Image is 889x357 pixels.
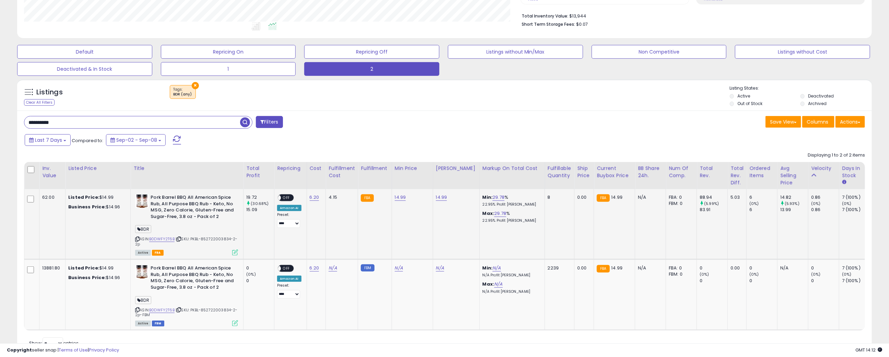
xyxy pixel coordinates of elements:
div: Cost [310,165,323,172]
small: (0%) [842,201,852,206]
button: Listings without Min/Max [448,45,583,59]
div: Preset: [277,283,301,298]
span: | SKU: PKBL-852722003834-2-2p-FBM [135,307,238,318]
span: Columns [807,118,828,125]
p: 22.95% Profit [PERSON_NAME] [483,202,540,207]
div: Days In Stock [842,165,867,179]
div: 7 (100%) [842,207,870,213]
small: FBM [361,264,374,272]
div: 14.82 [780,194,808,200]
small: FBA [361,194,374,202]
a: 14.99 [395,194,406,201]
div: 7 (100%) [842,265,870,271]
div: Fulfillment [361,165,389,172]
button: Sep-02 - Sep-08 [106,134,166,146]
span: All listings currently available for purchase on Amazon [135,321,151,326]
a: B0DWFY2T6B [149,236,175,242]
div: 6 [749,194,777,200]
a: 6.20 [310,194,319,201]
span: FBA [152,250,164,256]
div: N/A [780,265,803,271]
div: 62.00 [42,194,60,200]
div: % [483,194,540,207]
b: Listed Price: [68,265,99,271]
li: $13,944 [522,11,860,20]
a: 14.99 [436,194,447,201]
div: 0.86 [811,194,839,200]
label: Active [738,93,750,99]
div: 0 [749,278,777,284]
div: FBM: 0 [669,200,691,207]
div: Fulfillment Cost [329,165,355,179]
button: Last 7 Days [25,134,71,146]
small: (0%) [700,272,709,277]
div: Fulfillable Quantity [548,165,571,179]
div: 19.72 [246,194,274,200]
a: 29.78 [494,210,506,217]
small: (0%) [811,201,821,206]
div: 7 (100%) [842,194,870,200]
div: Amazon AI [277,205,301,211]
div: Num of Comp. [669,165,694,179]
small: FBA [597,194,609,202]
div: Ordered Items [749,165,774,179]
strong: Copyright [7,347,32,353]
div: [PERSON_NAME] [436,165,477,172]
div: 2239 [548,265,569,271]
button: 2 [304,62,439,76]
span: Last 7 Days [35,137,62,143]
span: OFF [281,195,292,201]
button: Listings without Cost [735,45,870,59]
span: | SKU: PKBL-852722003834-2-2p [135,236,238,246]
div: Min Price [395,165,430,172]
span: 14.99 [612,194,623,200]
div: $14.99 [68,194,125,200]
div: FBA: 0 [669,194,691,200]
button: Default [17,45,152,59]
button: Filters [256,116,283,128]
span: Show: entries [29,340,79,346]
a: N/A [493,265,501,272]
b: Max: [483,281,495,287]
small: FBA [597,265,609,273]
button: 1 [161,62,296,76]
div: Total Profit [246,165,271,179]
div: Inv. value [42,165,62,179]
a: Terms of Use [59,347,88,353]
div: 6 [749,207,777,213]
div: Ship Price [577,165,591,179]
span: BDR [135,296,151,304]
b: Listed Price: [68,194,99,200]
label: Archived [808,101,827,106]
div: 0 [700,265,727,271]
small: (0%) [811,272,821,277]
label: Deactivated [808,93,834,99]
a: N/A [494,281,502,288]
small: Days In Stock. [842,179,846,185]
a: 6.20 [310,265,319,272]
small: (0%) [246,272,256,277]
button: Columns [802,116,834,128]
div: 83.91 [700,207,727,213]
img: 51sYNUN7cML._SL40_.jpg [135,194,149,208]
div: 0 [246,265,274,271]
p: N/A Profit [PERSON_NAME] [483,289,540,294]
div: Total Rev. Diff. [731,165,744,186]
div: 5.03 [731,194,741,200]
div: FBA: 0 [669,265,691,271]
button: Non Competitive [592,45,727,59]
b: Pork Barrel BBQ All American Spice Rub, All Purpose BBQ Rub - Keto, No MSG, Zero Calorie, Gluten-... [151,194,234,221]
button: Deactivated & In Stock [17,62,152,76]
div: Total Rev. [700,165,725,179]
div: Velocity [811,165,836,172]
div: 0 [749,265,777,271]
div: N/A [638,194,661,200]
span: OFF [281,266,292,272]
button: × [192,82,199,89]
th: The percentage added to the cost of goods (COGS) that forms the calculator for Min & Max prices. [479,162,545,189]
a: B0DWFY2T6B [149,307,175,313]
span: Sep-02 - Sep-08 [116,137,157,143]
div: 13.99 [780,207,808,213]
div: 0.00 [577,265,589,271]
button: Repricing Off [304,45,439,59]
